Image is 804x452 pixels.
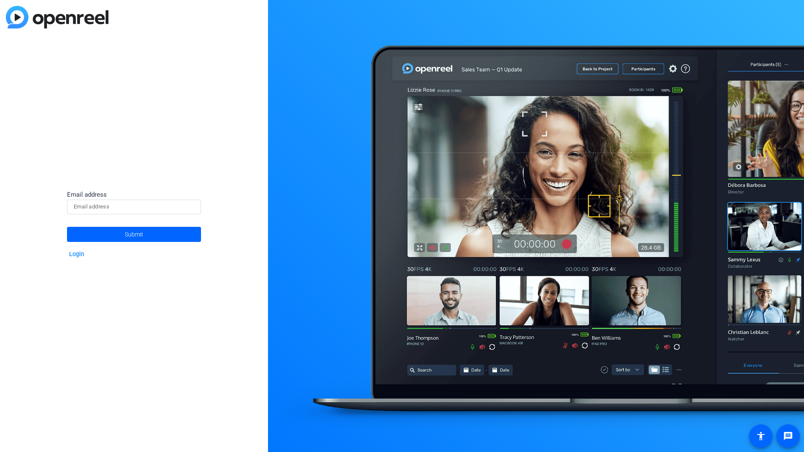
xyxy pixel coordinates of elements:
[6,6,108,28] img: blue-gradient.svg
[125,224,143,245] span: Submit
[783,431,793,441] mat-icon: message
[67,227,201,242] button: Submit
[74,202,194,212] input: Email address
[69,251,84,258] a: Login
[756,431,766,441] mat-icon: accessibility
[67,191,107,198] span: Email address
